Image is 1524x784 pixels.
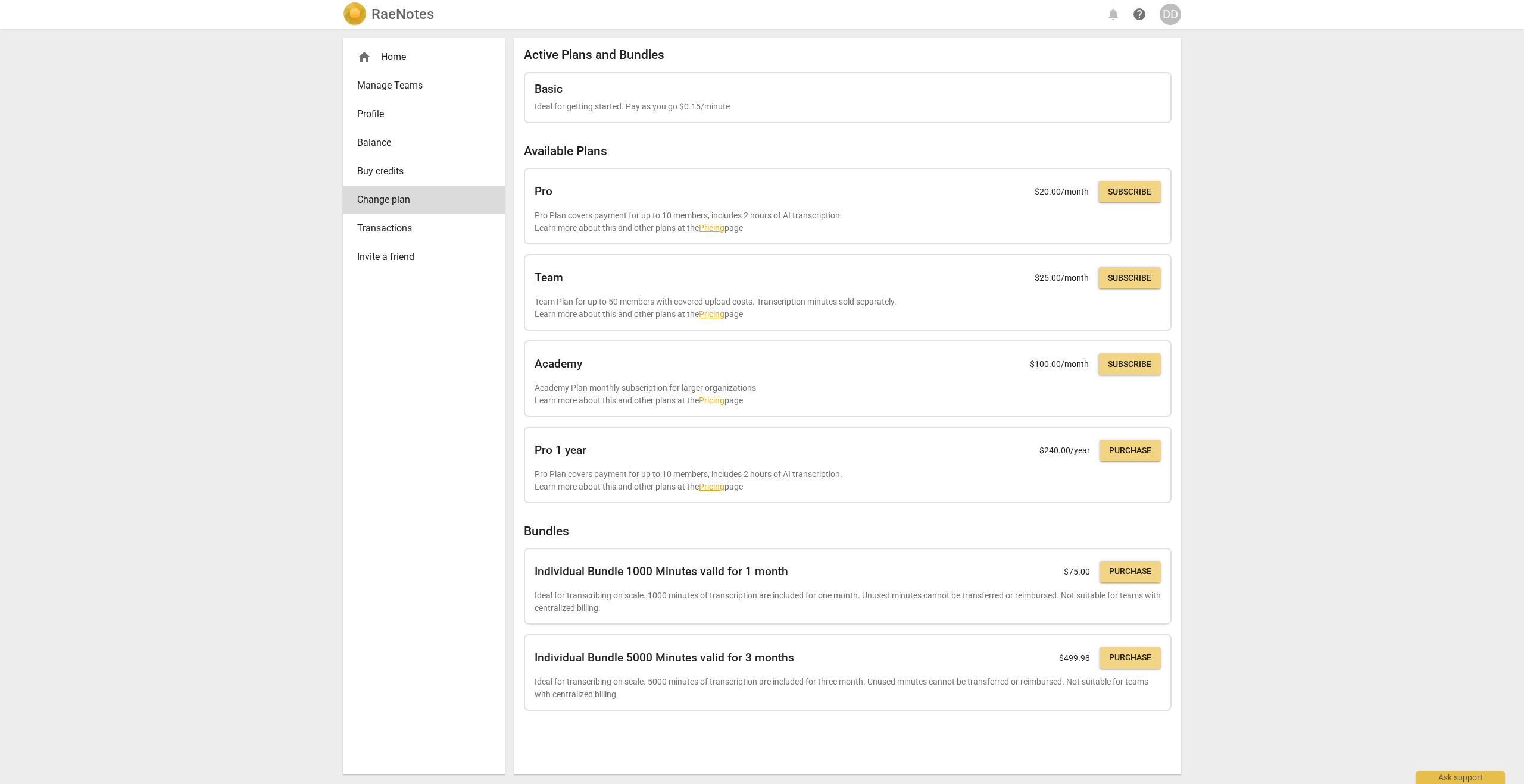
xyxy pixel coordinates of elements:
[343,186,505,214] a: Change plan
[357,50,481,64] div: Home
[371,6,434,23] h2: RaeNotes
[535,565,788,578] h2: Individual Bundle 1000 Minutes valid for 1 month
[1108,272,1151,284] span: Subscribe
[524,144,1172,159] h2: Available Plans
[343,43,505,71] div: Home
[699,309,724,319] a: Pricing
[535,296,1161,320] p: Team Plan for up to 50 members with covered upload costs. Transcription minutes sold separately. ...
[357,193,481,207] span: Change plan
[535,651,794,664] h2: Individual Bundle 5000 Minutes valid for 3 months
[1132,7,1147,21] span: help
[343,2,434,26] a: LogoRaeNotes
[1109,652,1151,664] span: Purchase
[535,83,563,96] h2: Basic
[1098,181,1161,202] button: Subscribe
[699,482,724,491] a: Pricing
[1160,4,1181,25] button: DD
[535,101,1161,113] p: Ideal for getting started. Pay as you go $0.15/minute
[535,468,1161,493] p: Pro Plan covers payment for up to 10 members, includes 2 hours of AI transcription. Learn more ab...
[1098,267,1161,288] button: Subscribe
[1039,444,1090,457] p: $ 240.00 /year
[357,221,481,236] span: Transactions
[343,214,505,243] a: Transactions
[343,100,505,128] a: Profile
[343,2,367,26] img: Logo
[343,243,505,271] a: Invite a friend
[1109,566,1151,578] span: Purchase
[1100,440,1161,461] button: Purchase
[535,382,1161,406] p: Academy Plan monthly subscription for larger organizations Learn more about this and other plans ...
[535,676,1161,700] p: Ideal for transcribing on scale. 5000 minutes of transcription are included for three month. Unus...
[1100,647,1161,669] button: Purchase
[535,589,1161,614] p: Ideal for transcribing on scale. 1000 minutes of transcription are included for one month. Unused...
[1030,358,1089,371] p: $ 100.00 /month
[699,396,724,405] a: Pricing
[1064,566,1090,578] p: $ 75.00
[535,357,582,371] h2: Academy
[699,223,724,233] a: Pricing
[535,444,586,457] h2: Pro 1 year
[1109,445,1151,457] span: Purchase
[357,50,371,64] span: home
[1098,353,1161,375] button: Subscribe
[343,157,505,186] a: Buy credits
[343,71,505,100] a: Manage Teams
[357,250,481,264] span: Invite a friend
[343,128,505,157] a: Balance
[1035,272,1089,284] p: $ 25.00 /month
[357,136,481,150] span: Balance
[1035,186,1089,198] p: $ 20.00 /month
[1059,652,1090,664] p: $ 499.98
[1100,561,1161,582] button: Purchase
[535,185,552,198] h2: Pro
[535,209,1161,234] p: Pro Plan covers payment for up to 10 members, includes 2 hours of AI transcription. Learn more ab...
[357,107,481,121] span: Profile
[1129,4,1150,25] a: Help
[524,524,1172,539] h2: Bundles
[1416,771,1505,784] div: Ask support
[357,164,481,178] span: Buy credits
[524,48,1172,62] h2: Active Plans and Bundles
[357,79,481,93] span: Manage Teams
[1108,186,1151,198] span: Subscribe
[1108,359,1151,371] span: Subscribe
[535,271,563,284] h2: Team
